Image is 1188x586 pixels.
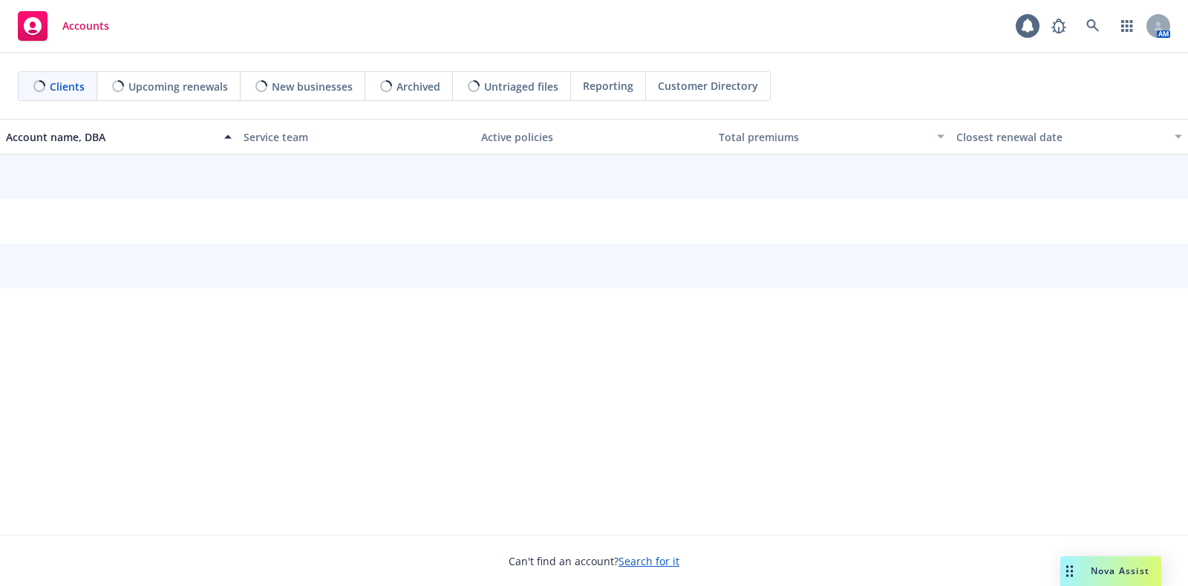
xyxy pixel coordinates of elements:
[484,79,558,94] span: Untriaged files
[1091,564,1149,577] span: Nova Assist
[1060,556,1079,586] div: Drag to move
[272,79,353,94] span: New businesses
[396,79,440,94] span: Archived
[509,553,679,569] span: Can't find an account?
[238,119,475,154] button: Service team
[956,129,1166,145] div: Closest renewal date
[50,79,85,94] span: Clients
[950,119,1188,154] button: Closest renewal date
[658,78,758,94] span: Customer Directory
[12,5,115,47] a: Accounts
[713,119,950,154] button: Total premiums
[719,129,928,145] div: Total premiums
[619,554,679,568] a: Search for it
[583,78,633,94] span: Reporting
[1078,11,1108,41] a: Search
[481,129,707,145] div: Active policies
[1060,556,1161,586] button: Nova Assist
[1112,11,1142,41] a: Switch app
[6,129,215,145] div: Account name, DBA
[128,79,228,94] span: Upcoming renewals
[475,119,713,154] button: Active policies
[1044,11,1074,41] a: Report a Bug
[244,129,469,145] div: Service team
[62,20,109,32] span: Accounts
